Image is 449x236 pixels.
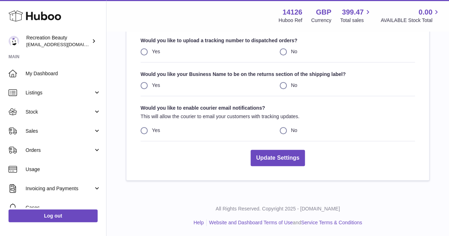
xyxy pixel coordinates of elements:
[9,36,19,46] img: production@recreationbeauty.com
[26,109,93,115] span: Stock
[279,17,302,24] div: Huboo Ref
[283,7,302,17] strong: 14126
[209,220,293,225] a: Website and Dashboard Terms of Use
[280,48,415,55] label: No
[301,220,362,225] a: Service Terms & Conditions
[26,204,101,211] span: Cases
[26,70,101,77] span: My Dashboard
[418,7,432,17] span: 0.00
[26,185,93,192] span: Invoicing and Payments
[251,150,305,166] button: Update Settings
[316,7,331,17] strong: GBP
[26,42,104,47] span: [EMAIL_ADDRESS][DOMAIN_NAME]
[141,37,415,44] strong: Would you like to upload a tracking number to dispatched orders?
[141,82,276,89] label: Yes
[280,127,415,134] label: No
[141,105,415,111] strong: Would you like to enable courier email notifications?
[380,17,440,24] span: AVAILABLE Stock Total
[207,219,362,226] li: and
[141,113,415,120] p: This will allow the courier to email your customers with tracking updates.
[342,7,363,17] span: 399.47
[340,7,372,24] a: 399.47 Total sales
[340,17,372,24] span: Total sales
[26,128,93,135] span: Sales
[141,127,276,134] label: Yes
[26,166,101,173] span: Usage
[193,220,204,225] a: Help
[380,7,440,24] a: 0.00 AVAILABLE Stock Total
[141,71,415,78] strong: Would you like your Business Name to be on the returns section of the shipping label?
[141,48,276,55] label: Yes
[280,82,415,89] label: No
[311,17,332,24] div: Currency
[112,205,443,212] p: All Rights Reserved. Copyright 2025 - [DOMAIN_NAME]
[26,147,93,154] span: Orders
[9,209,98,222] a: Log out
[26,34,90,48] div: Recreation Beauty
[26,89,93,96] span: Listings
